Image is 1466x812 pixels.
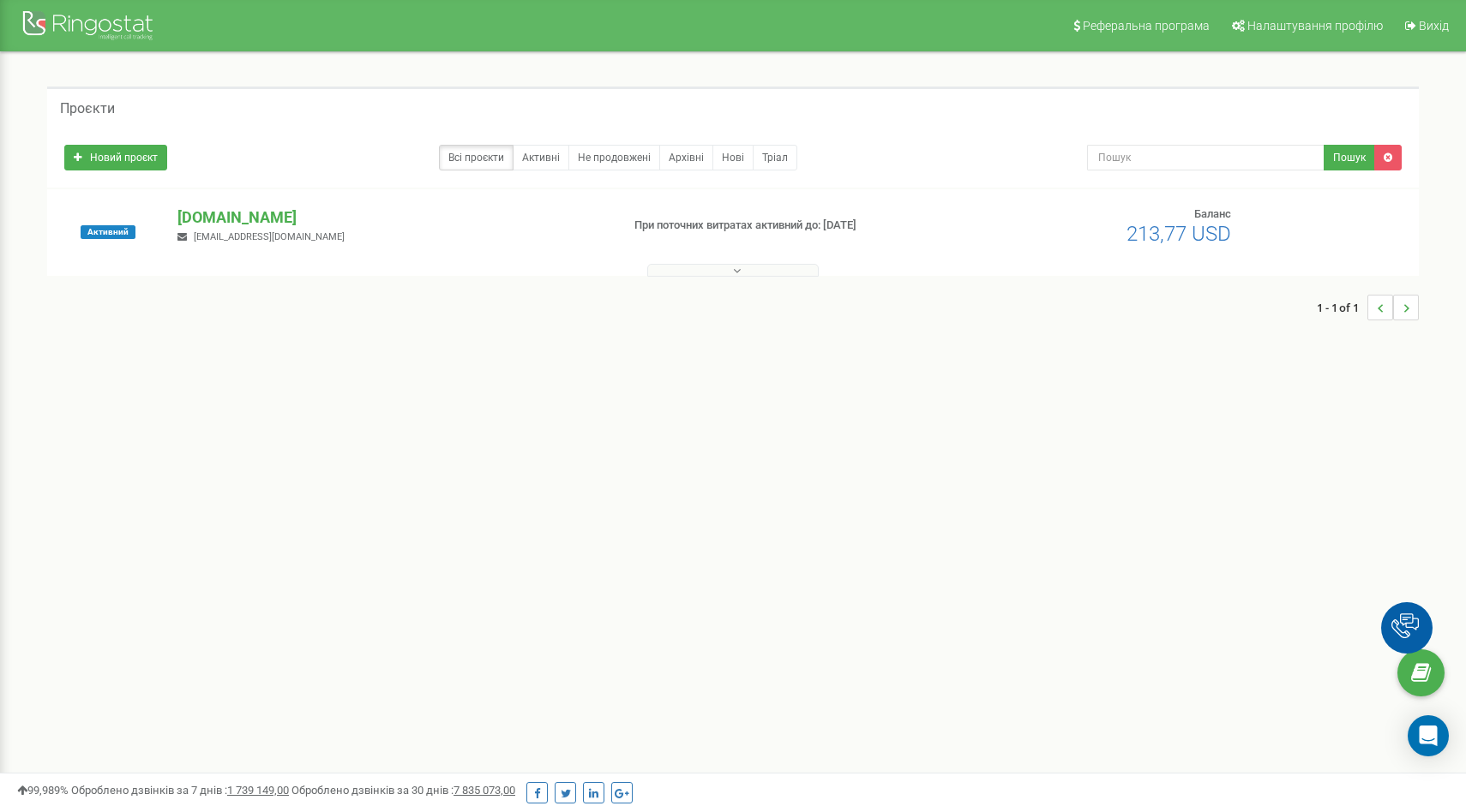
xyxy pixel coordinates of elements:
[291,784,515,797] span: Оброблено дзвінків за 30 днів :
[1083,19,1210,33] span: Реферальна програма
[513,145,569,170] a: Активні
[439,145,514,170] a: Всі проєкти
[634,218,950,234] p: При поточних витратах активний до: [DATE]
[568,145,660,170] a: Не продовжені
[1408,715,1449,756] div: Open Intercom Messenger
[712,145,754,170] a: Нові
[659,145,713,170] a: Архівні
[17,784,69,797] span: 99,989%
[1247,19,1383,33] span: Налаштування профілю
[1194,207,1231,220] span: Баланс
[1324,145,1375,170] button: Пошук
[1087,145,1325,170] input: Пошук
[227,784,289,797] u: 1 739 149,00
[60,101,115,116] h5: Проєкти
[753,145,797,170] a: Тріал
[71,784,289,797] span: Оброблено дзвінків за 7 днів :
[194,231,345,242] span: [EMAIL_ADDRESS][DOMAIN_NAME]
[177,206,606,229] p: [DOMAIN_NAME]
[1317,295,1367,320] span: 1 - 1 of 1
[64,145,167,170] a: Новий проєкт
[81,225,135,239] span: Активний
[1127,222,1231,246] span: 213,77 USD
[454,784,515,797] u: 7 835 073,00
[1419,19,1449,33] span: Вихід
[1317,278,1419,337] nav: ...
